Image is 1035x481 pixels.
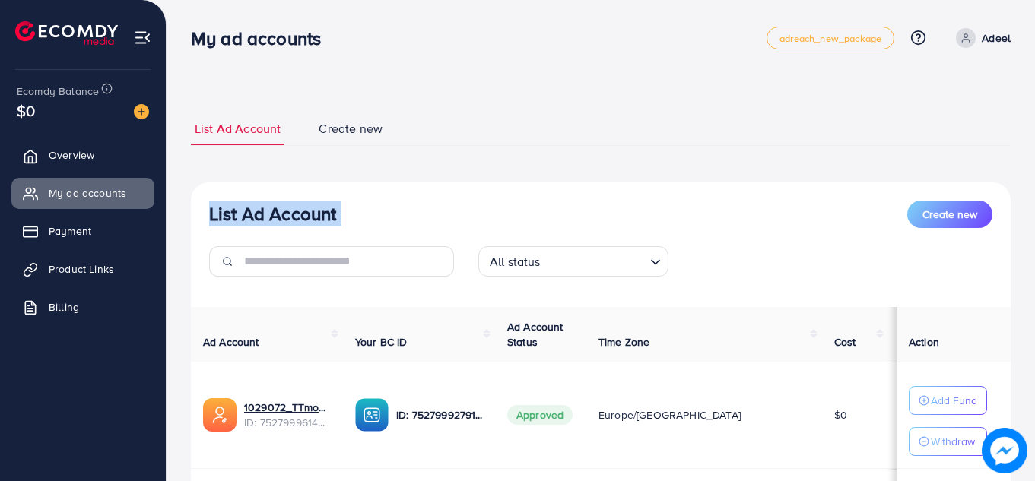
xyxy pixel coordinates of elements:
[907,201,992,228] button: Create new
[17,84,99,99] span: Ecomdy Balance
[17,100,35,122] span: $0
[244,400,331,431] div: <span class='underline'>1029072_TTmonigrow_1752749004212</span></br>7527999614847467521
[244,400,331,415] a: 1029072_TTmonigrow_1752749004212
[931,432,975,451] p: Withdraw
[922,207,977,222] span: Create new
[49,299,79,315] span: Billing
[909,386,987,415] button: Add Fund
[191,27,333,49] h3: My ad accounts
[244,415,331,430] span: ID: 7527999614847467521
[11,178,154,208] a: My ad accounts
[11,216,154,246] a: Payment
[203,398,237,432] img: ic-ads-acc.e4c84228.svg
[834,407,847,422] span: $0
[49,147,94,163] span: Overview
[49,223,91,239] span: Payment
[396,406,483,424] p: ID: 7527999279103574032
[598,407,741,422] span: Europe/[GEOGRAPHIC_DATA]
[11,254,154,284] a: Product Links
[209,203,336,225] h3: List Ad Account
[779,33,881,43] span: adreach_new_package
[11,140,154,170] a: Overview
[134,104,149,119] img: image
[507,319,564,350] span: Ad Account Status
[49,185,126,201] span: My ad accounts
[355,334,408,350] span: Your BC ID
[195,120,281,138] span: List Ad Account
[982,428,1027,473] img: image
[15,21,118,45] img: logo
[49,261,114,277] span: Product Links
[355,398,389,432] img: ic-ba-acc.ded83a64.svg
[909,334,939,350] span: Action
[982,29,1011,47] p: Adeel
[11,292,154,322] a: Billing
[767,27,894,49] a: adreach_new_package
[478,246,668,277] div: Search for option
[598,334,649,350] span: Time Zone
[545,248,644,273] input: Search for option
[950,28,1011,48] a: Adeel
[487,251,544,273] span: All status
[134,29,151,46] img: menu
[507,405,573,425] span: Approved
[319,120,383,138] span: Create new
[203,334,259,350] span: Ad Account
[909,427,987,456] button: Withdraw
[931,391,977,410] p: Add Fund
[834,334,856,350] span: Cost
